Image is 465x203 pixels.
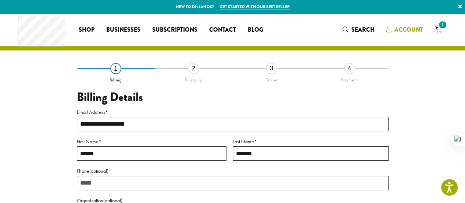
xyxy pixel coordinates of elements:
[77,108,389,117] label: Email Address
[248,25,263,35] span: Blog
[77,90,389,104] h3: Billing Details
[344,63,355,74] div: 4
[233,74,311,83] div: Order
[79,25,94,35] span: Shop
[209,25,236,35] span: Contact
[77,74,155,83] div: Billing
[337,24,380,36] a: Search
[73,24,100,36] a: Shop
[220,4,290,10] a: Get started with our best seller
[155,74,233,83] div: Shipping
[152,25,197,35] span: Subscriptions
[437,20,447,30] span: 1
[77,137,226,146] label: First Name
[351,25,375,34] span: Search
[188,63,199,74] div: 2
[233,137,389,146] label: Last Name
[89,168,108,174] span: (optional)
[311,74,389,83] div: Payment
[394,25,423,34] span: Account
[110,63,121,74] div: 1
[266,63,277,74] div: 3
[106,25,140,35] span: Businesses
